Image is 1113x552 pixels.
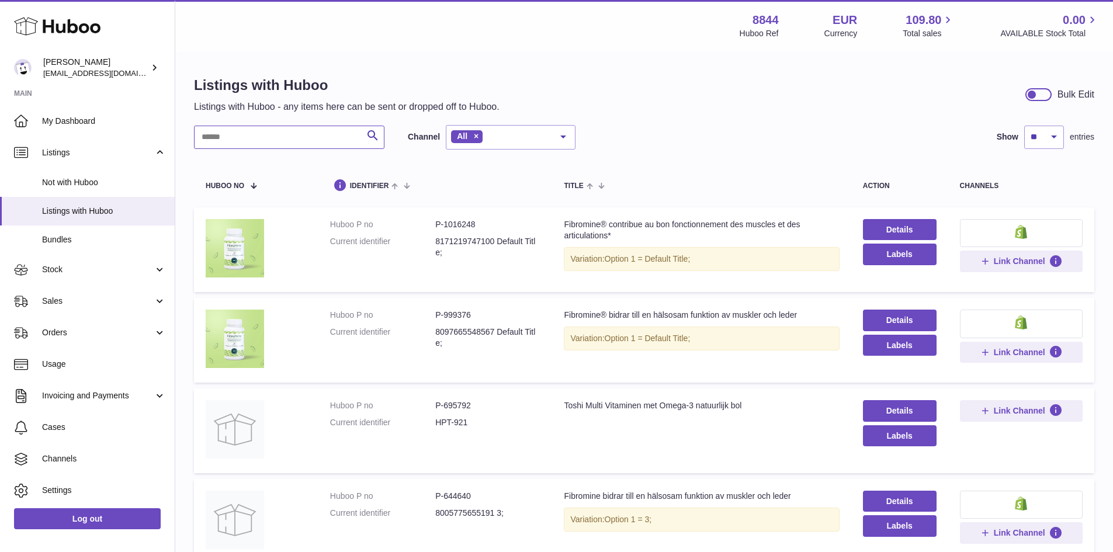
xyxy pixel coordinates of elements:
span: Invoicing and Payments [42,390,154,401]
span: Listings with Huboo [42,206,166,217]
div: Toshi Multi Vitaminen met Omega-3 natuurlijk bol [564,400,839,411]
span: Huboo no [206,182,244,190]
span: Cases [42,422,166,433]
dt: Huboo P no [330,310,435,321]
label: Show [997,131,1018,143]
span: Option 1 = Default Title; [605,254,691,263]
button: Labels [863,335,937,356]
label: Channel [408,131,440,143]
dd: P-999376 [435,310,540,321]
a: 109.80 Total sales [903,12,955,39]
dt: Huboo P no [330,219,435,230]
p: Listings with Huboo - any items here can be sent or dropped off to Huboo. [194,100,500,113]
dd: 8005775655191 3; [435,508,540,519]
span: Not with Huboo [42,177,166,188]
div: action [863,182,937,190]
span: My Dashboard [42,116,166,127]
span: 109.80 [906,12,941,28]
span: entries [1070,131,1094,143]
a: Log out [14,508,161,529]
span: Link Channel [994,405,1045,416]
span: Usage [42,359,166,370]
button: Link Channel [960,251,1083,272]
div: Variation: [564,508,839,532]
span: title [564,182,583,190]
img: Fibromine® bidrar till en hälsosam funktion av muskler och leder [206,310,264,368]
a: Details [863,219,937,240]
div: Fibromine bidrar till en hälsosam funktion av muskler och leder [564,491,839,502]
h1: Listings with Huboo [194,76,500,95]
div: Bulk Edit [1057,88,1094,101]
div: Huboo Ref [740,28,779,39]
div: channels [960,182,1083,190]
img: shopify-small.png [1015,225,1027,239]
a: Details [863,491,937,512]
dd: 8097665548567 Default Title; [435,327,540,349]
dt: Current identifier [330,327,435,349]
button: Labels [863,244,937,265]
img: shopify-small.png [1015,497,1027,511]
button: Labels [863,425,937,446]
span: Link Channel [994,347,1045,357]
strong: 8844 [753,12,779,28]
div: Fibromine® bidrar till en hälsosam funktion av muskler och leder [564,310,839,321]
span: Link Channel [994,527,1045,538]
span: Listings [42,147,154,158]
dd: P-644640 [435,491,540,502]
div: Fibromine® contribue au bon fonctionnement des muscles et des articulations* [564,219,839,241]
span: Channels [42,453,166,464]
button: Labels [863,515,937,536]
span: Option 1 = Default Title; [605,334,691,343]
a: Details [863,400,937,421]
button: Link Channel [960,400,1083,421]
span: [EMAIL_ADDRESS][DOMAIN_NAME] [43,68,172,78]
img: Fibromine bidrar till en hälsosam funktion av muskler och leder [206,491,264,549]
img: internalAdmin-8844@internal.huboo.com [14,59,32,77]
span: identifier [350,182,389,190]
dt: Huboo P no [330,491,435,502]
span: AVAILABLE Stock Total [1000,28,1099,39]
img: Toshi Multi Vitaminen met Omega-3 natuurlijk bol [206,400,264,459]
dd: HPT-921 [435,417,540,428]
button: Link Channel [960,522,1083,543]
span: 0.00 [1063,12,1086,28]
div: Variation: [564,327,839,350]
div: Currency [824,28,858,39]
span: Bundles [42,234,166,245]
dt: Huboo P no [330,400,435,411]
img: Fibromine® contribue au bon fonctionnement des muscles et des articulations* [206,219,264,277]
span: Sales [42,296,154,307]
dd: 8171219747100 Default Title; [435,236,540,258]
div: Variation: [564,247,839,271]
a: Details [863,310,937,331]
span: Stock [42,264,154,275]
strong: EUR [833,12,857,28]
dt: Current identifier [330,236,435,258]
span: Link Channel [994,256,1045,266]
dd: P-1016248 [435,219,540,230]
button: Link Channel [960,342,1083,363]
dd: P-695792 [435,400,540,411]
dt: Current identifier [330,508,435,519]
span: Total sales [903,28,955,39]
img: shopify-small.png [1015,315,1027,329]
dt: Current identifier [330,417,435,428]
span: Settings [42,485,166,496]
span: Option 1 = 3; [605,515,652,524]
span: All [457,131,467,141]
a: 0.00 AVAILABLE Stock Total [1000,12,1099,39]
span: Orders [42,327,154,338]
div: [PERSON_NAME] [43,57,148,79]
